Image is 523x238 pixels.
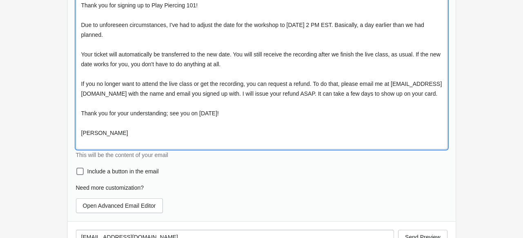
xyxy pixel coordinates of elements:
[76,151,447,159] div: This will be the content of your email
[76,198,163,213] button: Open Advanced Email Editor
[83,202,156,209] span: Open Advanced Email Editor
[87,167,159,175] span: Include a button in the email
[76,184,447,192] div: Need more customization?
